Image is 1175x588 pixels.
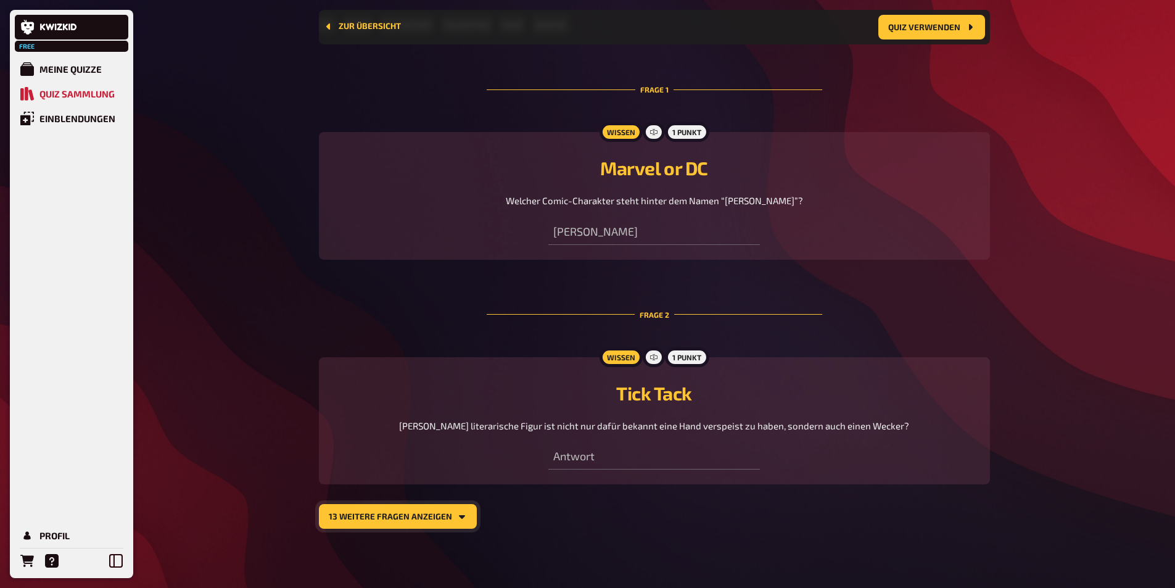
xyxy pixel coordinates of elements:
div: Frage 2 [487,280,822,350]
a: Quiz Sammlung [15,81,128,106]
input: Antwort [548,445,760,470]
input: Edward Nigma [548,220,760,245]
a: Meine Quizze [15,57,128,81]
h2: Marvel or DC [334,157,975,179]
div: Meine Quizze [39,64,102,75]
a: Bestellungen [15,549,39,573]
div: Wissen [599,122,642,142]
a: Hilfe [39,549,64,573]
span: [PERSON_NAME] literarische Figur ist nicht nur dafür bekannt eine Hand verspeist zu haben, sonder... [399,420,909,431]
a: Profil [15,523,128,548]
div: Wissen [599,347,642,367]
a: Zur Übersicht [324,22,401,33]
a: Einblendungen [15,106,128,131]
span: Welcher Comic-Charakter steht hinter dem Namen “[PERSON_NAME]”? [506,195,803,206]
h2: Tick Tack [334,382,975,404]
div: Frage 1 [487,54,822,125]
div: Profil [39,530,70,541]
button: 13 weitere Fragen anzeigen [319,504,477,529]
div: 1 Punkt [665,122,709,142]
div: 1 Punkt [665,347,709,367]
button: Zur Übersicht [324,22,401,31]
div: Einblendungen [39,113,115,124]
button: Quiz verwenden [878,15,985,39]
div: Quiz Sammlung [39,88,115,99]
span: Free [16,43,38,50]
